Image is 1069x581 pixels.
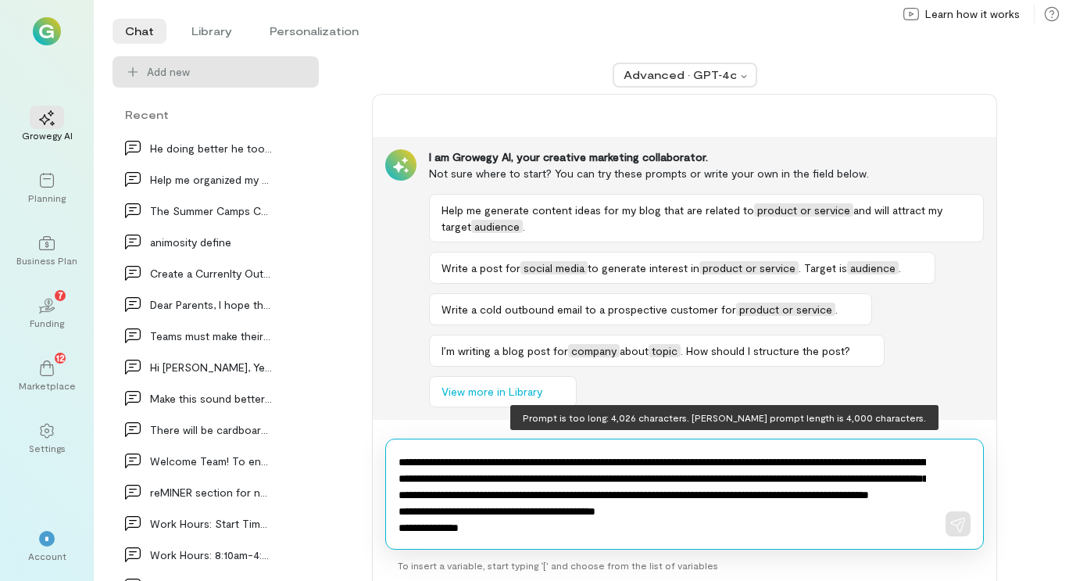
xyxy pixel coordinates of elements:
div: Teams must make their way to the welcome center a… [150,328,272,344]
li: Personalization [257,19,371,44]
div: The Summer Camps Coordinator is responsible to do… [150,203,272,219]
div: Funding [30,317,64,329]
span: Help me generate content ideas for my blog that are related to [442,203,754,217]
li: Library [179,19,245,44]
div: Work Hours: Start Time: 8:10 AM End Time: 4:35 P… [150,515,272,532]
div: Make this sound better I also have a question:… [150,390,272,407]
div: He doing better he took a very long nap and think… [150,140,272,156]
span: product or service [754,203,853,217]
button: I’m writing a blog post forcompanyabouttopic. How should I structure the post? [429,335,885,367]
span: . [899,261,901,274]
a: Business Plan [19,223,75,279]
span: 7 [58,288,63,302]
span: 12 [56,350,65,364]
span: . [835,303,838,316]
div: Growegy AI [22,129,73,142]
a: Marketplace [19,348,75,404]
span: Learn how it works [925,6,1020,22]
div: Help me organized my thoughts of how to communica… [150,171,272,188]
div: *Account [19,518,75,575]
span: Write a cold outbound email to a prospective customer for [442,303,736,316]
li: Chat [113,19,166,44]
div: Dear Parents, I hope this message finds you well.… [150,296,272,313]
a: Settings [19,411,75,467]
div: Account [28,550,66,562]
div: Planning [28,192,66,204]
div: Settings [29,442,66,454]
div: Recent [113,106,319,123]
div: Not sure where to start? You can try these prompts or write your own in the field below. [429,165,984,181]
div: Hi [PERSON_NAME], Yes, you are correct. When I pull spec… [150,359,272,375]
a: Growegy AI [19,98,75,154]
span: audience [847,261,899,274]
a: Planning [19,160,75,217]
button: Help me generate content ideas for my blog that are related toproduct or serviceand will attract ... [429,194,984,242]
div: Marketplace [19,379,76,392]
button: Write a post forsocial mediato generate interest inproduct or service. Target isaudience. [429,252,935,284]
span: about [620,344,649,357]
span: . [523,220,525,233]
a: Funding [19,285,75,342]
div: Work Hours: 8:10am-4:35pm with a 30-minute… [150,547,272,563]
span: I’m writing a blog post for [442,344,568,357]
button: Write a cold outbound email to a prospective customer forproduct or service. [429,293,872,325]
div: Business Plan [16,254,77,267]
div: I am Growegy AI, your creative marketing collaborator. [429,149,984,165]
span: . How should I structure the post? [681,344,850,357]
span: audience [471,220,523,233]
span: product or service [699,261,799,274]
div: Welcome Team! To ensure a successful and enjoyabl… [150,453,272,469]
div: reMINER section for newsletter for camp staff li… [150,484,272,500]
span: company [568,344,620,357]
div: Advanced · GPT‑4o [624,67,736,83]
span: to generate interest in [588,261,699,274]
span: topic [649,344,681,357]
span: social media [520,261,588,274]
span: Add new [147,64,190,80]
div: There will be cardboard boomerangs ready that the… [150,421,272,438]
span: Write a post for [442,261,520,274]
button: View more in Library [429,376,577,407]
div: Create a Currenlty Out of the office message for… [150,265,272,282]
div: To insert a variable, start typing ‘[’ and choose from the list of variables [385,550,984,581]
div: animosity define [150,234,272,250]
span: . Target is [799,261,847,274]
span: View more in Library [442,384,542,400]
span: product or service [736,303,835,316]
